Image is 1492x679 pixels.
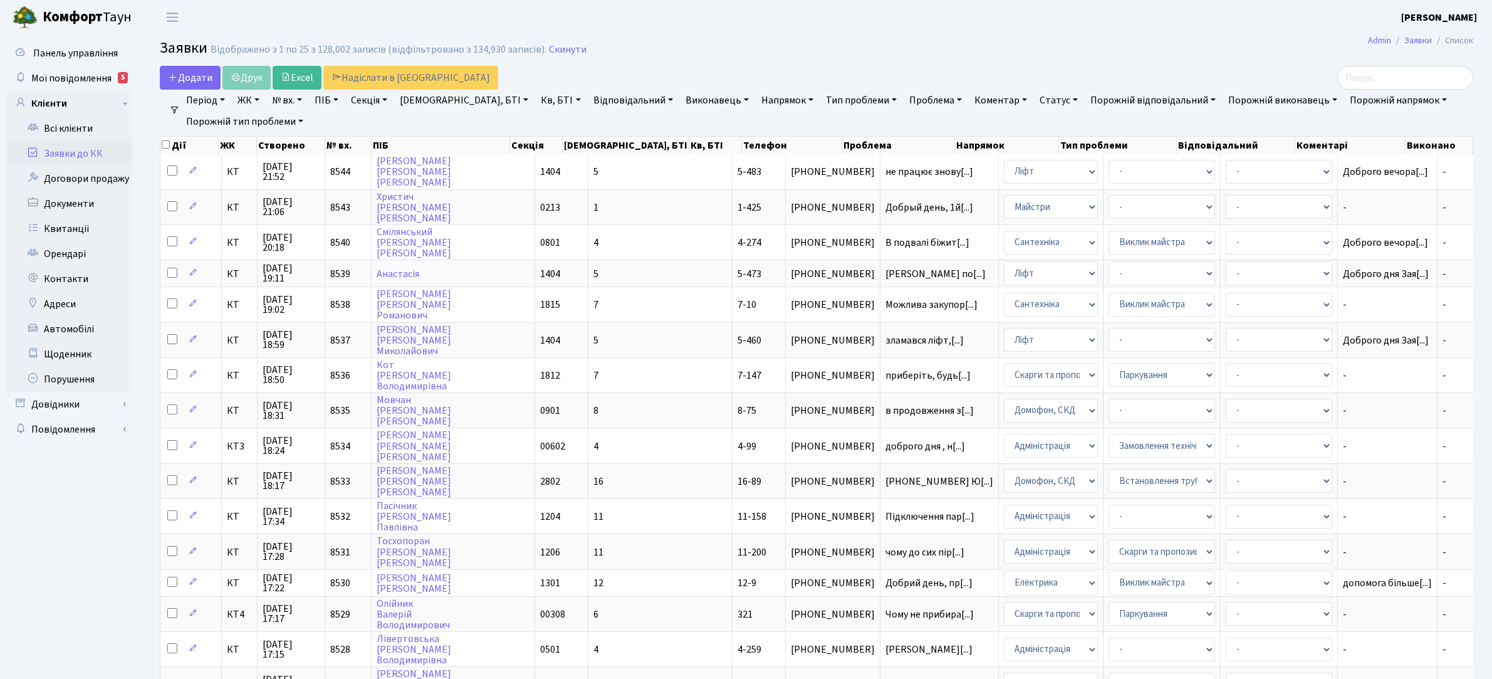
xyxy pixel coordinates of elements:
[330,475,350,488] span: 8533
[821,90,902,111] a: Тип проблеми
[885,510,974,524] span: Підключення пар[...]
[377,267,419,281] a: Анастасія
[6,392,132,417] a: Довідники
[330,165,350,179] span: 8544
[1442,545,1446,559] span: -
[263,640,320,660] span: [DATE] 17:15
[219,137,257,154] th: ЖК
[377,225,451,260] a: Смілянський[PERSON_NAME][PERSON_NAME]
[738,369,761,382] span: 7-147
[263,162,320,182] span: [DATE] 21:52
[738,475,761,488] span: 16-89
[325,137,372,154] th: № вх.
[593,608,598,621] span: 6
[540,201,560,214] span: 0213
[377,632,451,667] a: Лівертовська[PERSON_NAME]Володимирівна
[540,236,560,250] span: 0801
[263,263,320,283] span: [DATE] 19:11
[791,269,875,279] span: [PHONE_NUMBER]
[1343,165,1428,179] span: Доброго вечора[...]
[1442,576,1446,590] span: -
[263,436,320,456] span: [DATE] 18:24
[681,90,754,111] a: Виконавець
[1442,510,1446,524] span: -
[377,323,451,358] a: [PERSON_NAME][PERSON_NAME]Миколайович
[6,91,132,116] a: Клієнти
[6,66,132,91] a: Мої повідомлення5
[540,404,560,418] span: 0901
[43,7,132,28] span: Таун
[791,609,875,619] span: [PHONE_NUMBER]
[1343,236,1428,250] span: Доброго вечора[...]
[1177,137,1296,154] th: Відповідальний
[160,37,207,59] span: Заявки
[1343,576,1432,590] span: допомога більше[...]
[1401,11,1477,24] b: [PERSON_NAME]
[1343,334,1429,347] span: Доброго дня Зая[...]
[6,216,132,241] a: Квитанції
[738,643,761,656] span: 4-259
[263,401,320,421] span: [DATE] 18:31
[1343,476,1432,487] span: -
[6,166,132,191] a: Договори продажу
[1442,440,1446,453] span: -
[1442,165,1446,179] span: -
[6,241,132,266] a: Орендарі
[593,440,598,453] span: 4
[263,233,320,253] span: [DATE] 20:18
[330,545,350,559] span: 8531
[540,510,560,524] span: 1204
[540,608,565,621] span: 00308
[1343,645,1432,655] span: -
[1442,236,1446,250] span: -
[118,72,128,83] div: 5
[263,471,320,491] span: [DATE] 18:17
[1343,203,1432,213] span: -
[738,236,761,250] span: 4-274
[330,369,350,382] span: 8536
[1404,34,1432,47] a: Заявки
[791,547,875,557] span: [PHONE_NUMBER]
[885,236,969,250] span: В подвалі біжит[...]
[593,404,598,418] span: 8
[885,267,986,281] span: [PERSON_NAME] по[...]
[330,334,350,347] span: 8537
[904,90,967,111] a: Проблема
[593,545,603,559] span: 11
[330,643,350,656] span: 8528
[1442,404,1446,418] span: -
[593,475,603,488] span: 16
[227,167,252,177] span: КТ
[6,191,132,216] a: Документи
[1442,267,1446,281] span: -
[791,167,875,177] span: [PHONE_NUMBER]
[1059,137,1177,154] th: Тип проблеми
[540,334,560,347] span: 1404
[593,165,598,179] span: 5
[6,266,132,292] a: Контакти
[540,643,560,656] span: 0501
[791,406,875,416] span: [PHONE_NUMBER]
[738,576,756,590] span: 12-9
[181,90,230,111] a: Період
[1223,90,1342,111] a: Порожній виконавець
[593,334,598,347] span: 5
[1337,66,1473,90] input: Пошук...
[227,300,252,310] span: КТ
[885,404,974,418] span: в продовження з[...]
[377,499,451,534] a: Пасічник[PERSON_NAME]Павлівна
[1442,201,1446,214] span: -
[593,298,598,312] span: 7
[1442,334,1446,347] span: -
[263,365,320,385] span: [DATE] 18:50
[1406,137,1473,154] th: Виконано
[885,475,993,488] span: [PHONE_NUMBER] Ю[...]
[1401,10,1477,25] a: [PERSON_NAME]
[791,238,875,248] span: [PHONE_NUMBER]
[330,576,350,590] span: 8530
[227,441,252,451] span: КТ3
[1343,512,1432,522] span: -
[6,41,132,66] a: Панель управління
[1442,643,1446,656] span: -
[267,90,307,111] a: № вх.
